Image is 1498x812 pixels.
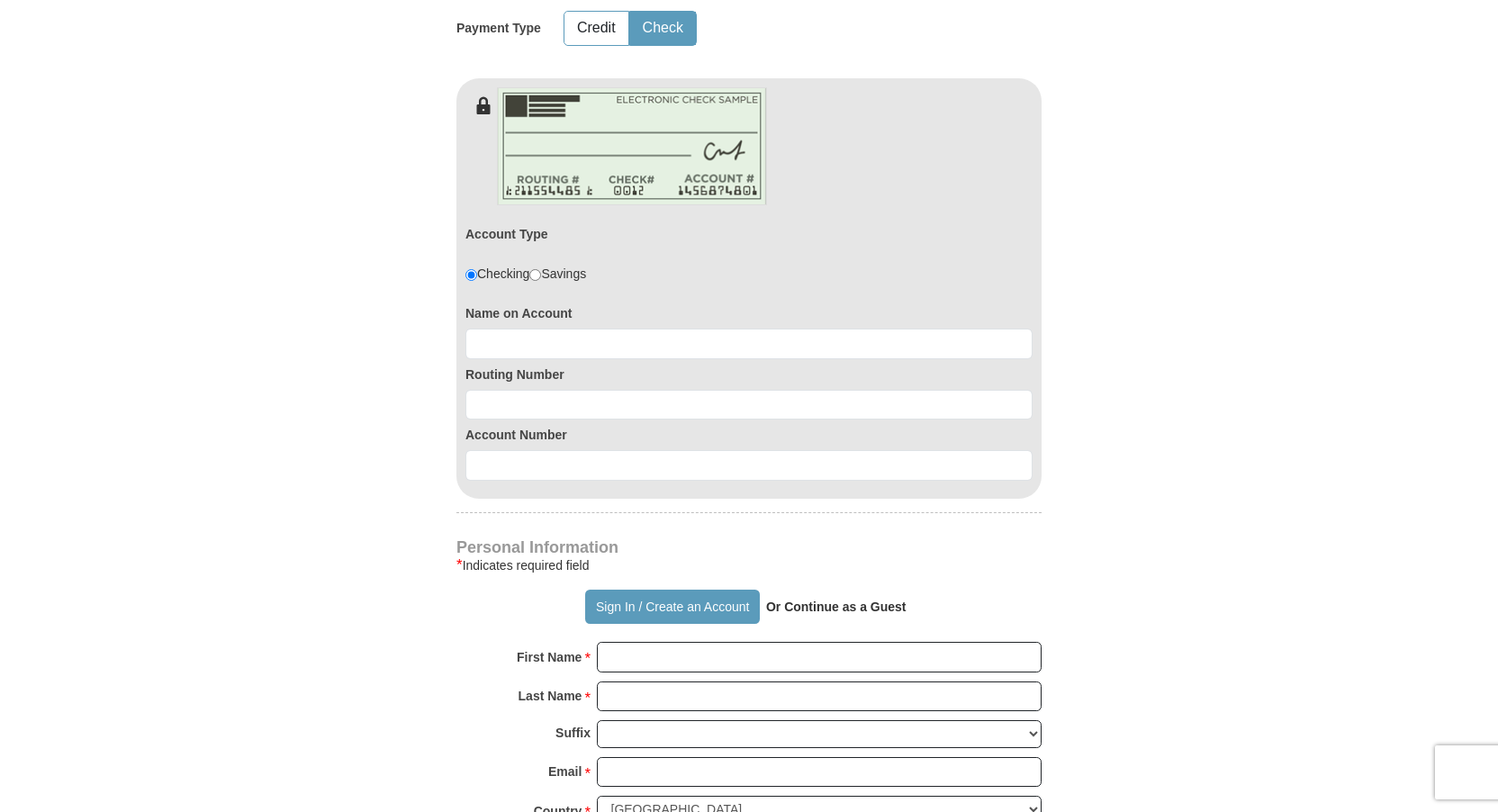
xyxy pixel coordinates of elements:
[456,540,1042,555] h4: Personal Information
[630,12,696,45] button: Check
[465,265,586,283] div: Checking Savings
[465,426,1033,444] label: Account Number
[517,645,582,670] strong: First Name
[555,720,591,745] strong: Suffix
[456,21,541,36] h5: Payment Type
[456,555,1042,576] div: Indicates required field
[585,590,759,624] button: Sign In / Create an Account
[564,12,628,45] button: Credit
[465,365,1033,383] label: Routing Number
[465,225,548,243] label: Account Type
[497,87,767,205] img: check-en.png
[766,600,907,614] strong: Or Continue as a Guest
[465,304,1033,322] label: Name on Account
[548,759,582,784] strong: Email
[519,683,582,708] strong: Last Name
